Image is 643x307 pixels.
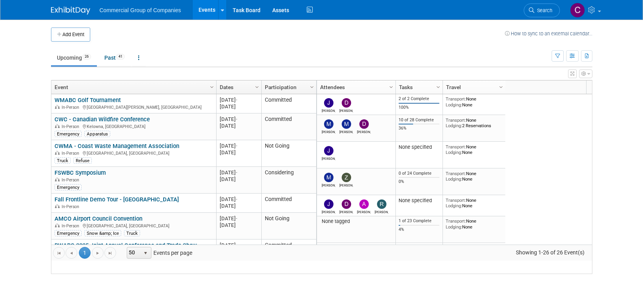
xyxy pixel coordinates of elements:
span: Go to the last page [107,250,113,256]
span: Transport: [446,171,466,176]
a: Participation [265,80,311,94]
img: Cole Mattern [570,3,585,18]
a: Search [524,4,560,17]
div: Apparatus [84,131,110,137]
span: Transport: [446,117,466,123]
span: Showing 1-26 of 26 Event(s) [508,247,592,258]
img: Jamie Zimmerman [324,199,333,209]
div: Darren Daviduck [357,129,371,134]
img: Alexander Cafovski [359,199,369,209]
img: Richard Gale [377,199,386,209]
span: Column Settings [435,84,441,90]
a: CWMA - Coast Waste Management Association [55,143,179,150]
img: Darren Daviduck [359,119,369,129]
span: select [142,250,149,256]
td: Committed [261,194,316,213]
div: Emergency [55,230,82,236]
div: David West [339,108,353,113]
img: Mike Thomson [342,119,351,129]
div: None None [446,171,502,182]
div: [DATE] [220,97,258,103]
span: 1 [79,247,91,259]
div: Jason Fast [322,108,335,113]
div: [DATE] [220,196,258,203]
div: Derek MacDonald [339,209,353,214]
span: Lodging: [446,176,462,182]
div: Truck [55,157,71,164]
a: Column Settings [434,80,443,92]
img: ExhibitDay [51,7,90,15]
a: Column Settings [208,80,216,92]
div: None None [446,218,502,230]
a: Column Settings [308,80,316,92]
img: In-Person Event [55,223,60,227]
div: Alexander Cafovski [357,209,371,214]
div: Jamie Zimmerman [322,209,335,214]
div: 4% [399,227,439,232]
img: Jason Fast [324,98,333,108]
a: WMABC Golf Tournament [55,97,121,104]
div: None None [446,197,502,209]
span: In-Person [62,204,82,209]
a: Column Settings [387,80,395,92]
div: [DATE] [220,222,258,228]
span: Column Settings [498,84,504,90]
a: Tasks [399,80,437,94]
span: In-Person [62,177,82,183]
span: 50 [127,247,140,258]
div: 36% [399,126,439,131]
span: In-Person [62,124,82,129]
div: 1 of 23 Complete [399,218,439,224]
span: In-Person [62,151,82,156]
span: Transport: [446,218,466,224]
a: FSWBC Symposium [55,169,106,176]
span: Events per page [117,247,200,259]
div: None None [446,96,502,108]
span: - [236,170,237,175]
a: Dates [220,80,256,94]
div: Emergency [55,184,82,190]
span: In-Person [62,105,82,110]
img: Zachary Button [342,173,351,182]
span: - [236,97,237,103]
span: - [236,196,237,202]
div: [DATE] [220,215,258,222]
div: [GEOGRAPHIC_DATA][PERSON_NAME], [GEOGRAPHIC_DATA] [55,104,213,110]
a: Go to the next page [92,247,104,259]
span: 26 [82,54,91,60]
div: [GEOGRAPHIC_DATA], [GEOGRAPHIC_DATA] [55,150,213,156]
div: Jason Fast [322,155,335,161]
div: [DATE] [220,122,258,129]
img: In-Person Event [55,105,60,109]
a: Event [55,80,211,94]
a: CWC - Canadian Wildfire Conference [55,116,150,123]
div: 10 of 28 Complete [399,117,439,123]
div: Mike Thomson [339,129,353,134]
div: Truck [124,230,140,236]
span: Go to the first page [56,250,62,256]
div: Mike Thomson [322,182,335,187]
a: Go to the first page [53,247,65,259]
span: - [236,216,237,221]
div: [DATE] [220,203,258,209]
img: Mike Feduniw [324,119,333,129]
td: Considering [261,167,316,194]
span: Column Settings [388,84,394,90]
div: Mike Feduniw [322,129,335,134]
div: 0 of 24 Complete [399,171,439,176]
span: Transport: [446,96,466,102]
td: Not Going [261,213,316,239]
div: None None [446,144,502,155]
td: Committed [261,239,316,266]
div: [DATE] [220,116,258,122]
span: Lodging: [446,150,462,155]
a: PWABC 2025 Joint Annual Conference and Trade Show [55,242,197,249]
button: Add Event [51,27,90,42]
div: None specified [399,144,439,150]
img: In-Person Event [55,124,60,128]
span: Transport: [446,144,466,150]
span: - [236,143,237,149]
span: Lodging: [446,102,462,108]
span: Lodging: [446,203,462,208]
span: Search [534,7,552,13]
